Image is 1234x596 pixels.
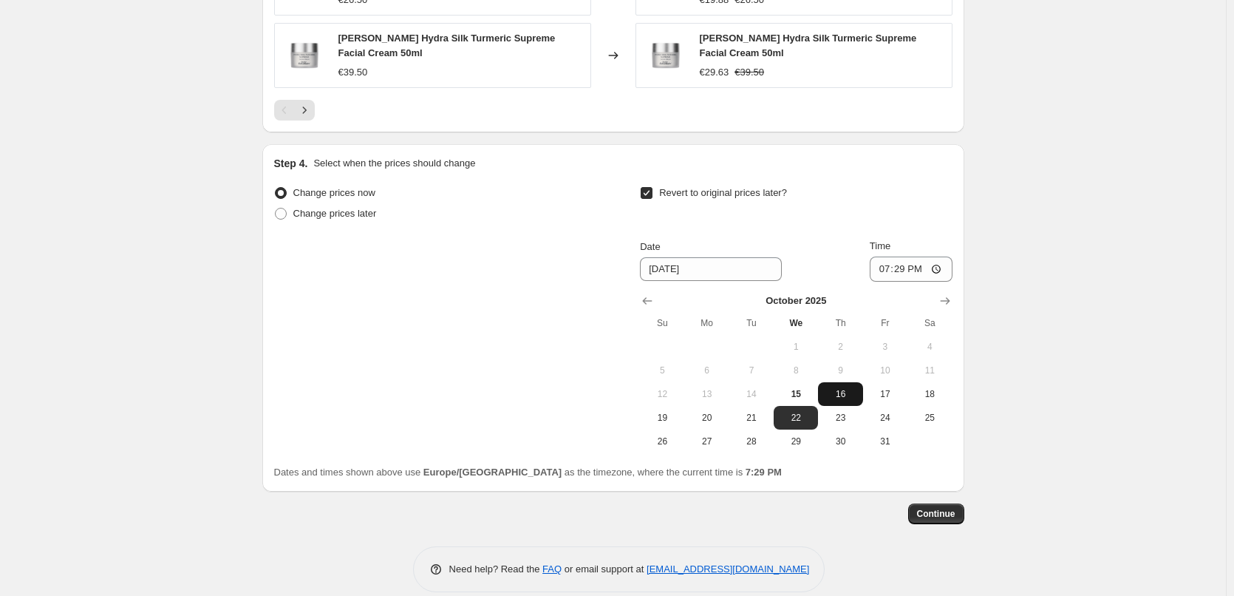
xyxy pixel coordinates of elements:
[685,382,729,406] button: Monday October 13 2025
[935,291,955,311] button: Show next month, November 2025
[774,430,818,453] button: Wednesday October 29 2025
[691,388,723,400] span: 13
[869,365,901,376] span: 10
[863,382,907,406] button: Friday October 17 2025
[691,317,723,329] span: Mo
[729,382,774,406] button: Tuesday October 14 2025
[729,430,774,453] button: Tuesday October 28 2025
[863,311,907,335] th: Friday
[646,388,678,400] span: 12
[294,100,315,121] button: Next
[640,257,782,281] input: 10/15/2025
[818,335,862,359] button: Thursday October 2 2025
[735,436,768,447] span: 28
[313,156,475,171] p: Select when the prices should change
[646,412,678,424] span: 19
[907,335,952,359] button: Saturday October 4 2025
[640,382,684,406] button: Sunday October 12 2025
[913,341,946,353] span: 4
[644,33,688,78] img: dr-eckstein-hydra-silk-turmeric-supreme-facial-cream-50ml-278759_80x.png
[780,317,812,329] span: We
[659,187,787,198] span: Revert to original prices later?
[640,359,684,382] button: Sunday October 5 2025
[869,317,901,329] span: Fr
[913,412,946,424] span: 25
[735,388,768,400] span: 14
[274,467,782,478] span: Dates and times shown above use as the timezone, where the current time is
[637,291,658,311] button: Show previous month, September 2025
[869,436,901,447] span: 31
[908,504,964,524] button: Continue
[293,208,377,219] span: Change prices later
[818,311,862,335] th: Thursday
[691,412,723,424] span: 20
[913,388,946,400] span: 18
[700,33,917,58] span: [PERSON_NAME] Hydra Silk Turmeric Supreme Facial Cream 50ml
[293,187,375,198] span: Change prices now
[774,406,818,430] button: Wednesday October 22 2025
[282,33,327,78] img: dr-eckstein-hydra-silk-turmeric-supreme-facial-cream-50ml-278759_80x.png
[907,406,952,430] button: Saturday October 25 2025
[691,436,723,447] span: 27
[423,467,562,478] b: Europe/[GEOGRAPHIC_DATA]
[542,563,562,575] a: FAQ
[870,240,890,251] span: Time
[917,508,955,520] span: Continue
[646,436,678,447] span: 26
[685,430,729,453] button: Monday October 27 2025
[735,317,768,329] span: Tu
[449,563,543,575] span: Need help? Read the
[640,241,660,252] span: Date
[863,430,907,453] button: Friday October 31 2025
[824,388,856,400] span: 16
[869,388,901,400] span: 17
[774,359,818,382] button: Wednesday October 8 2025
[734,67,764,78] span: €39.50
[907,311,952,335] th: Saturday
[780,365,812,376] span: 8
[780,412,812,424] span: 22
[774,335,818,359] button: Wednesday October 1 2025
[907,359,952,382] button: Saturday October 11 2025
[274,156,308,171] h2: Step 4.
[913,365,946,376] span: 11
[685,359,729,382] button: Monday October 6 2025
[691,365,723,376] span: 6
[780,341,812,353] span: 1
[824,412,856,424] span: 23
[913,317,946,329] span: Sa
[562,563,647,575] span: or email support at
[729,406,774,430] button: Tuesday October 21 2025
[870,257,952,282] input: 12:00
[818,382,862,406] button: Thursday October 16 2025
[818,430,862,453] button: Thursday October 30 2025
[824,436,856,447] span: 30
[863,406,907,430] button: Friday October 24 2025
[646,365,678,376] span: 5
[640,406,684,430] button: Sunday October 19 2025
[685,406,729,430] button: Monday October 20 2025
[907,382,952,406] button: Saturday October 18 2025
[729,311,774,335] th: Tuesday
[863,335,907,359] button: Friday October 3 2025
[824,365,856,376] span: 9
[640,311,684,335] th: Sunday
[746,467,782,478] b: 7:29 PM
[685,311,729,335] th: Monday
[338,33,556,58] span: [PERSON_NAME] Hydra Silk Turmeric Supreme Facial Cream 50ml
[274,100,315,121] nav: Pagination
[774,382,818,406] button: Today Wednesday October 15 2025
[729,359,774,382] button: Tuesday October 7 2025
[824,341,856,353] span: 2
[780,436,812,447] span: 29
[863,359,907,382] button: Friday October 10 2025
[700,67,729,78] span: €29.63
[646,317,678,329] span: Su
[869,341,901,353] span: 3
[735,412,768,424] span: 21
[338,67,368,78] span: €39.50
[640,430,684,453] button: Sunday October 26 2025
[818,359,862,382] button: Thursday October 9 2025
[818,406,862,430] button: Thursday October 23 2025
[780,388,812,400] span: 15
